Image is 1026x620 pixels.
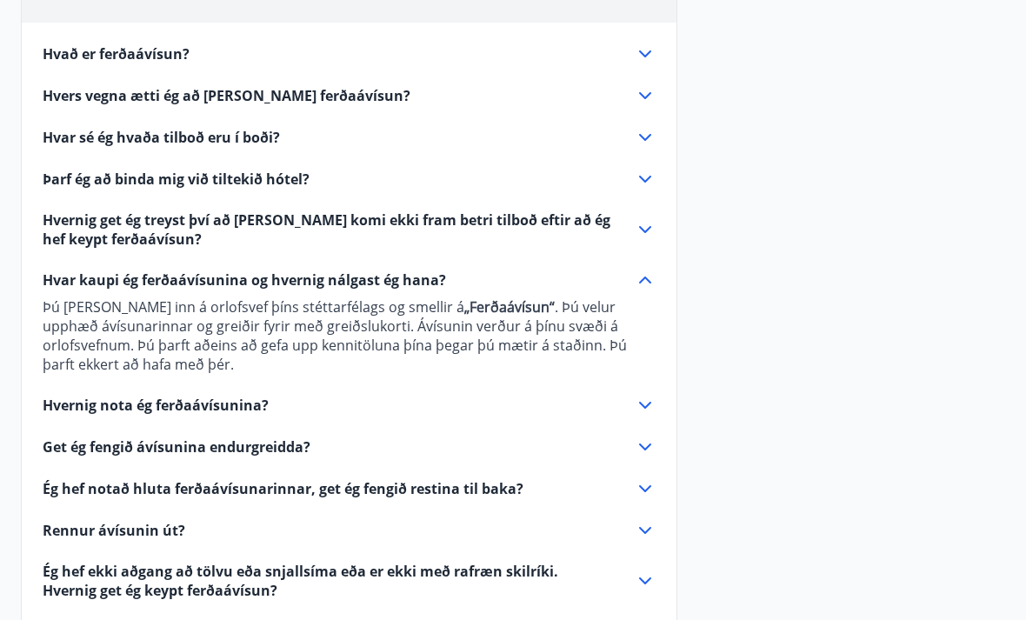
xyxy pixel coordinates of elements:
span: Hvernig nota ég ferðaávísunina? [43,397,269,416]
span: Ég hef ekki aðgang að tölvu eða snjallsíma eða er ekki með rafræn skilríki. Hvernig get ég keypt ... [43,563,614,601]
div: Rennur ávísunin út? [43,521,656,542]
span: Hvernig get ég treyst því að [PERSON_NAME] komi ekki fram betri tilboð eftir að ég hef keypt ferð... [43,211,614,250]
div: Hvar kaupi ég ferðaávísunina og hvernig nálgast ég hana? [43,291,656,375]
div: Ég hef ekki aðgang að tölvu eða snjallsíma eða er ekki með rafræn skilríki. Hvernig get ég keypt ... [43,563,656,601]
div: Hvernig get ég treyst því að [PERSON_NAME] komi ekki fram betri tilboð eftir að ég hef keypt ferð... [43,211,656,250]
span: Get ég fengið ávísunina endurgreidda? [43,438,310,457]
div: Get ég fengið ávísunina endurgreidda? [43,437,656,458]
span: Hvar kaupi ég ferðaávísunina og hvernig nálgast ég hana? [43,271,446,290]
span: Ég hef notað hluta ferðaávísunarinnar, get ég fengið restina til baka? [43,480,523,499]
div: Hvernig nota ég ferðaávísunina? [43,396,656,417]
span: Hvað er ferðaávísun? [43,45,190,64]
span: Rennur ávísunin út? [43,522,185,541]
div: Hvar sé ég hvaða tilboð eru í boði? [43,128,656,149]
p: Þú [PERSON_NAME] inn á orlofsvef þíns stéttarfélags og smellir á . Þú velur upphæð ávísunarinnar ... [43,298,656,375]
div: Hvað er ferðaávísun? [43,44,656,65]
span: Hvar sé ég hvaða tilboð eru í boði? [43,129,280,148]
div: Þarf ég að binda mig við tiltekið hótel? [43,170,656,190]
div: Hvers vegna ætti ég að [PERSON_NAME] ferðaávísun? [43,86,656,107]
div: Hvar kaupi ég ferðaávísunina og hvernig nálgast ég hana? [43,270,656,291]
span: Hvers vegna ætti ég að [PERSON_NAME] ferðaávísun? [43,87,410,106]
strong: „Ferðaávísun“ [464,298,555,317]
span: Þarf ég að binda mig við tiltekið hótel? [43,170,310,190]
div: Ég hef notað hluta ferðaávísunarinnar, get ég fengið restina til baka? [43,479,656,500]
